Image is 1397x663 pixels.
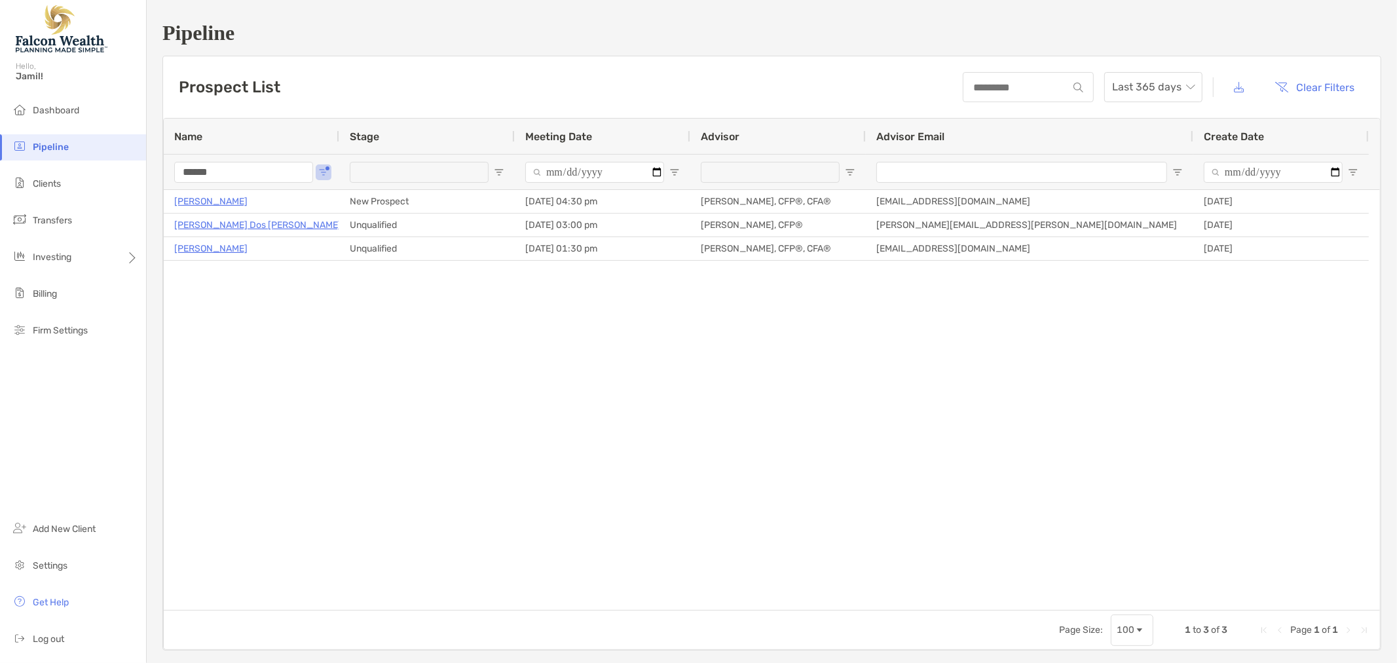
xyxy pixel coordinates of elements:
[1359,625,1369,635] div: Last Page
[1193,214,1369,237] div: [DATE]
[33,142,69,153] span: Pipeline
[1275,625,1285,635] div: Previous Page
[876,162,1167,183] input: Advisor Email Filter Input
[1259,625,1269,635] div: First Page
[174,193,248,210] a: [PERSON_NAME]
[1204,130,1264,143] span: Create Date
[1348,167,1358,178] button: Open Filter Menu
[690,190,866,213] div: [PERSON_NAME], CFP®, CFA®
[525,130,592,143] span: Meeting Date
[33,288,57,299] span: Billing
[845,167,855,178] button: Open Filter Menu
[494,167,504,178] button: Open Filter Menu
[179,78,280,96] h3: Prospect List
[866,237,1193,260] div: [EMAIL_ADDRESS][DOMAIN_NAME]
[12,557,28,573] img: settings icon
[16,71,138,82] span: Jamil!
[1211,624,1220,635] span: of
[1112,73,1195,102] span: Last 365 days
[174,217,341,233] a: [PERSON_NAME] Dos [PERSON_NAME]
[33,634,64,645] span: Log out
[515,214,690,237] div: [DATE] 03:00 pm
[525,162,664,183] input: Meeting Date Filter Input
[866,214,1193,237] div: [PERSON_NAME][EMAIL_ADDRESS][PERSON_NAME][DOMAIN_NAME]
[12,285,28,301] img: billing icon
[12,248,28,264] img: investing icon
[1322,624,1330,635] span: of
[1204,162,1343,183] input: Create Date Filter Input
[1193,190,1369,213] div: [DATE]
[1193,237,1369,260] div: [DATE]
[174,240,248,257] a: [PERSON_NAME]
[866,190,1193,213] div: [EMAIL_ADDRESS][DOMAIN_NAME]
[33,560,67,571] span: Settings
[1193,624,1201,635] span: to
[33,325,88,336] span: Firm Settings
[33,523,96,535] span: Add New Client
[1117,624,1134,635] div: 100
[174,130,202,143] span: Name
[701,130,739,143] span: Advisor
[12,322,28,337] img: firm-settings icon
[174,162,313,183] input: Name Filter Input
[1332,624,1338,635] span: 1
[12,138,28,154] img: pipeline icon
[1343,625,1354,635] div: Next Page
[33,597,69,608] span: Get Help
[16,5,107,52] img: Falcon Wealth Planning Logo
[515,237,690,260] div: [DATE] 01:30 pm
[1290,624,1312,635] span: Page
[12,212,28,227] img: transfers icon
[690,237,866,260] div: [PERSON_NAME], CFP®, CFA®
[1172,167,1183,178] button: Open Filter Menu
[690,214,866,237] div: [PERSON_NAME], CFP®
[162,21,1381,45] h1: Pipeline
[12,594,28,609] img: get-help icon
[1185,624,1191,635] span: 1
[33,178,61,189] span: Clients
[33,105,79,116] span: Dashboard
[669,167,680,178] button: Open Filter Menu
[1111,615,1153,646] div: Page Size
[1203,624,1209,635] span: 3
[1073,83,1083,92] img: input icon
[33,252,71,263] span: Investing
[12,102,28,117] img: dashboard icon
[1314,624,1320,635] span: 1
[876,130,944,143] span: Advisor Email
[12,630,28,646] img: logout icon
[1265,73,1365,102] button: Clear Filters
[33,215,72,226] span: Transfers
[350,130,379,143] span: Stage
[339,190,515,213] div: New Prospect
[12,520,28,536] img: add_new_client icon
[339,214,515,237] div: Unqualified
[12,175,28,191] img: clients icon
[318,167,329,178] button: Open Filter Menu
[1059,624,1103,635] div: Page Size:
[1221,624,1227,635] span: 3
[339,237,515,260] div: Unqualified
[515,190,690,213] div: [DATE] 04:30 pm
